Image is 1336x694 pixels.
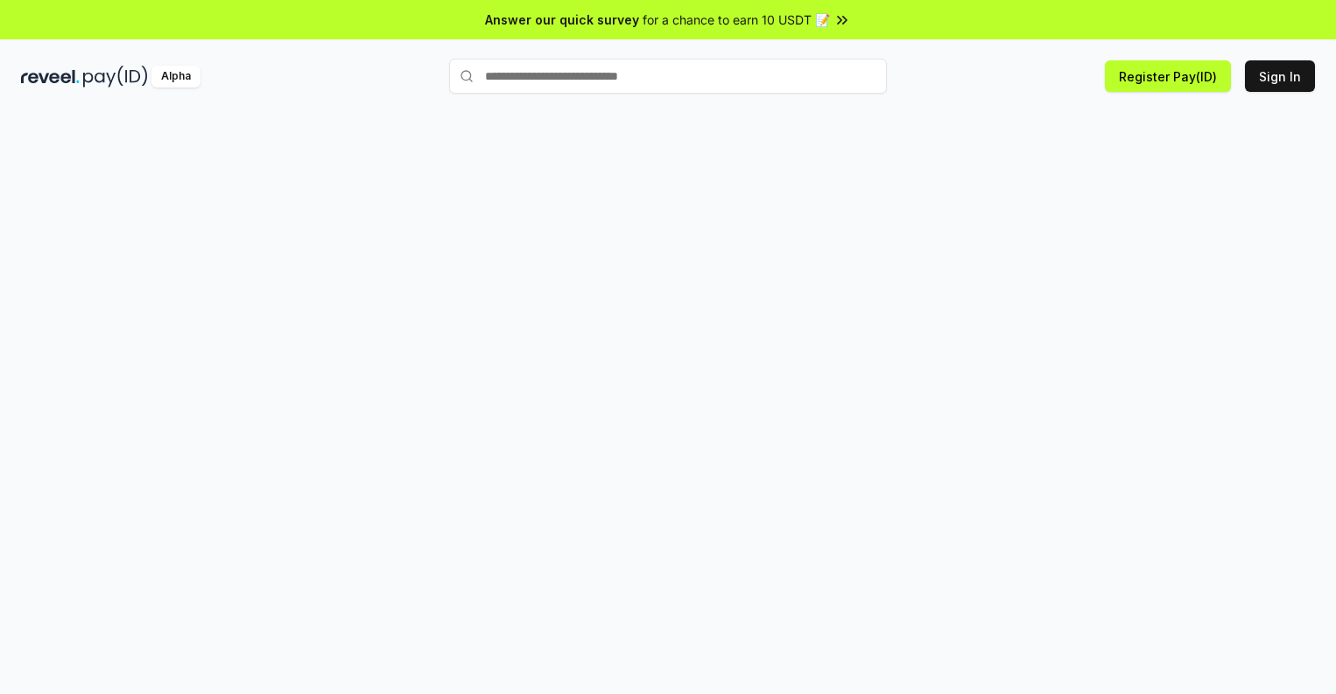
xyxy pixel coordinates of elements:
[485,11,639,29] span: Answer our quick survey
[1245,60,1315,92] button: Sign In
[83,66,148,88] img: pay_id
[151,66,200,88] div: Alpha
[21,66,80,88] img: reveel_dark
[1105,60,1231,92] button: Register Pay(ID)
[643,11,830,29] span: for a chance to earn 10 USDT 📝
